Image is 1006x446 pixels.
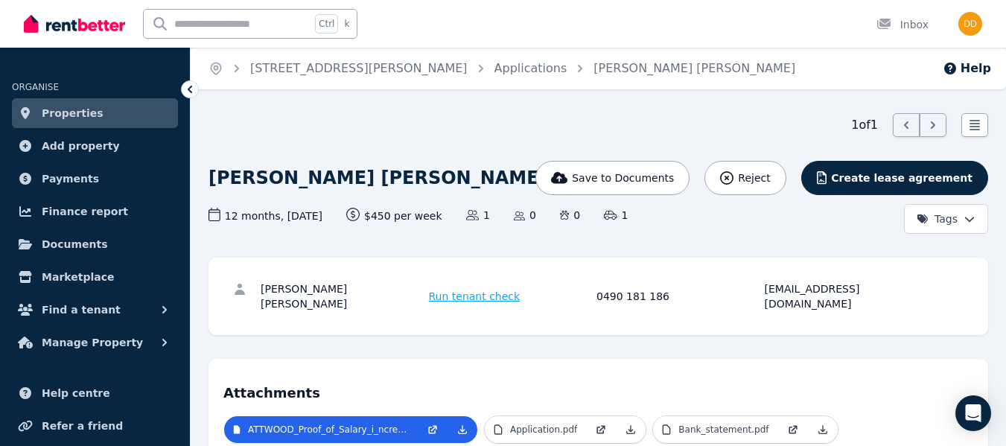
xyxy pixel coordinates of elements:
span: $450 per week [346,208,442,223]
span: Properties [42,104,104,122]
a: Documents [12,229,178,259]
h4: Attachments [223,374,973,404]
button: Reject [704,161,786,195]
span: Manage Property [42,334,143,351]
img: Dean Devere [958,12,982,36]
span: Payments [42,170,99,188]
span: Refer a friend [42,417,123,435]
nav: Breadcrumb [191,48,813,89]
a: Add property [12,131,178,161]
span: Save to Documents [572,171,674,185]
a: Applications [494,61,567,75]
span: Documents [42,235,108,253]
span: Marketplace [42,268,114,286]
a: Marketplace [12,262,178,292]
a: [STREET_ADDRESS][PERSON_NAME] [250,61,468,75]
button: Create lease agreement [801,161,988,195]
div: [EMAIL_ADDRESS][DOMAIN_NAME] [765,281,929,311]
img: RentBetter [24,13,125,35]
span: ORGANISE [12,82,59,92]
p: Application.pdf [510,424,577,436]
span: Find a tenant [42,301,121,319]
a: Bank_statement.pdf [653,416,777,443]
button: Save to Documents [535,161,690,195]
span: Help centre [42,384,110,402]
div: [PERSON_NAME] [PERSON_NAME] [261,281,424,311]
p: ATTWOOD_Proof_of_Salary_i_ncrease.pdf [248,424,409,436]
span: Run tenant check [429,289,520,304]
span: 0 [560,208,580,223]
span: Ctrl [315,14,338,34]
h1: [PERSON_NAME] [PERSON_NAME] [208,166,547,190]
span: Add property [42,137,120,155]
a: Payments [12,164,178,194]
a: [PERSON_NAME] [PERSON_NAME] [593,61,795,75]
button: Find a tenant [12,295,178,325]
p: Bank_statement.pdf [678,424,768,436]
button: Help [943,60,991,77]
span: Reject [738,171,770,185]
a: Open in new Tab [418,416,448,443]
a: ATTWOOD_Proof_of_Salary_i_ncrease.pdf [224,416,418,443]
a: Help centre [12,378,178,408]
a: Application.pdf [485,416,586,443]
div: 0490 181 186 [596,281,760,311]
a: Open in new Tab [778,416,808,443]
a: Refer a friend [12,411,178,441]
span: Finance report [42,203,128,220]
button: Manage Property [12,328,178,357]
span: k [344,18,349,30]
a: Properties [12,98,178,128]
span: 0 [514,208,536,223]
span: 1 [466,208,490,223]
a: Download Attachment [448,416,477,443]
div: Open Intercom Messenger [955,395,991,431]
a: Open in new Tab [586,416,616,443]
a: Download Attachment [616,416,646,443]
span: 1 of 1 [851,116,878,134]
span: 1 [604,208,628,223]
span: 12 months , [DATE] [208,208,322,223]
a: Finance report [12,197,178,226]
span: Create lease agreement [831,171,972,185]
button: Tags [904,204,988,234]
div: Inbox [876,17,929,32]
a: Download Attachment [808,416,838,443]
span: Tags [917,211,958,226]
